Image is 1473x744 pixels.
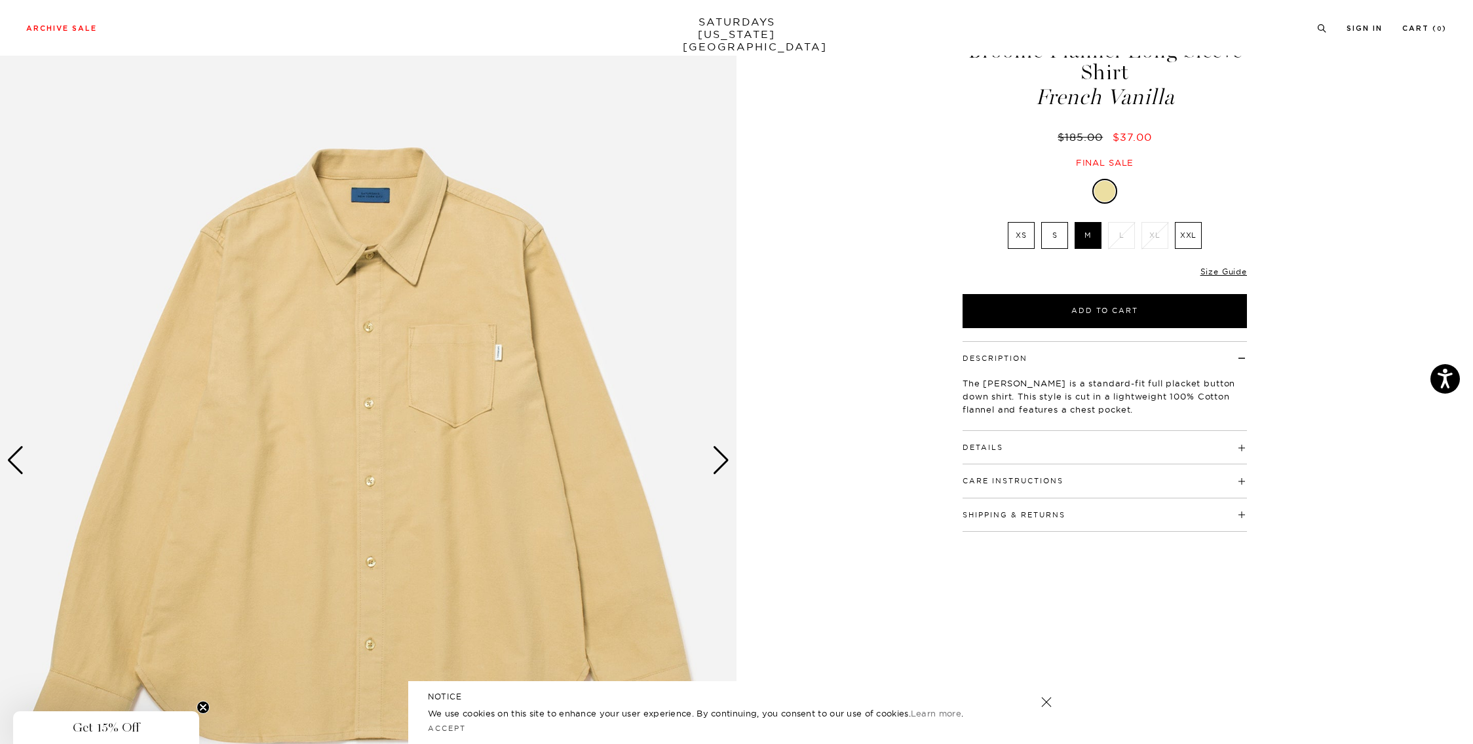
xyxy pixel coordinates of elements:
[1075,222,1101,249] label: M
[963,511,1065,519] button: Shipping & Returns
[963,294,1247,328] button: Add to Cart
[712,446,730,475] div: Next slide
[428,691,1045,703] h5: NOTICE
[26,25,97,32] a: Archive Sale
[73,720,140,735] span: Get 15% Off
[963,477,1063,485] button: Care Instructions
[1402,25,1447,32] a: Cart (0)
[683,16,791,53] a: SATURDAYS[US_STATE][GEOGRAPHIC_DATA]
[963,444,1003,451] button: Details
[1347,25,1383,32] a: Sign In
[963,355,1027,362] button: Description
[428,707,999,720] p: We use cookies on this site to enhance your user experience. By continuing, you consent to our us...
[1008,222,1035,249] label: XS
[7,446,24,475] div: Previous slide
[963,377,1247,416] p: The [PERSON_NAME] is a standard-fit full placket button down shirt. This style is cut in a lightw...
[961,157,1249,168] div: Final sale
[13,711,199,744] div: Get 15% OffClose teaser
[911,708,961,718] a: Learn more
[1113,130,1152,143] span: $37.00
[1175,222,1202,249] label: XXL
[1058,130,1108,143] del: $185.00
[1437,26,1442,32] small: 0
[1200,267,1247,276] a: Size Guide
[1041,222,1068,249] label: S
[961,86,1249,108] span: French Vanilla
[197,701,210,714] button: Close teaser
[961,40,1249,108] h1: Broome Flannel Long Sleeve Shirt
[428,724,466,733] a: Accept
